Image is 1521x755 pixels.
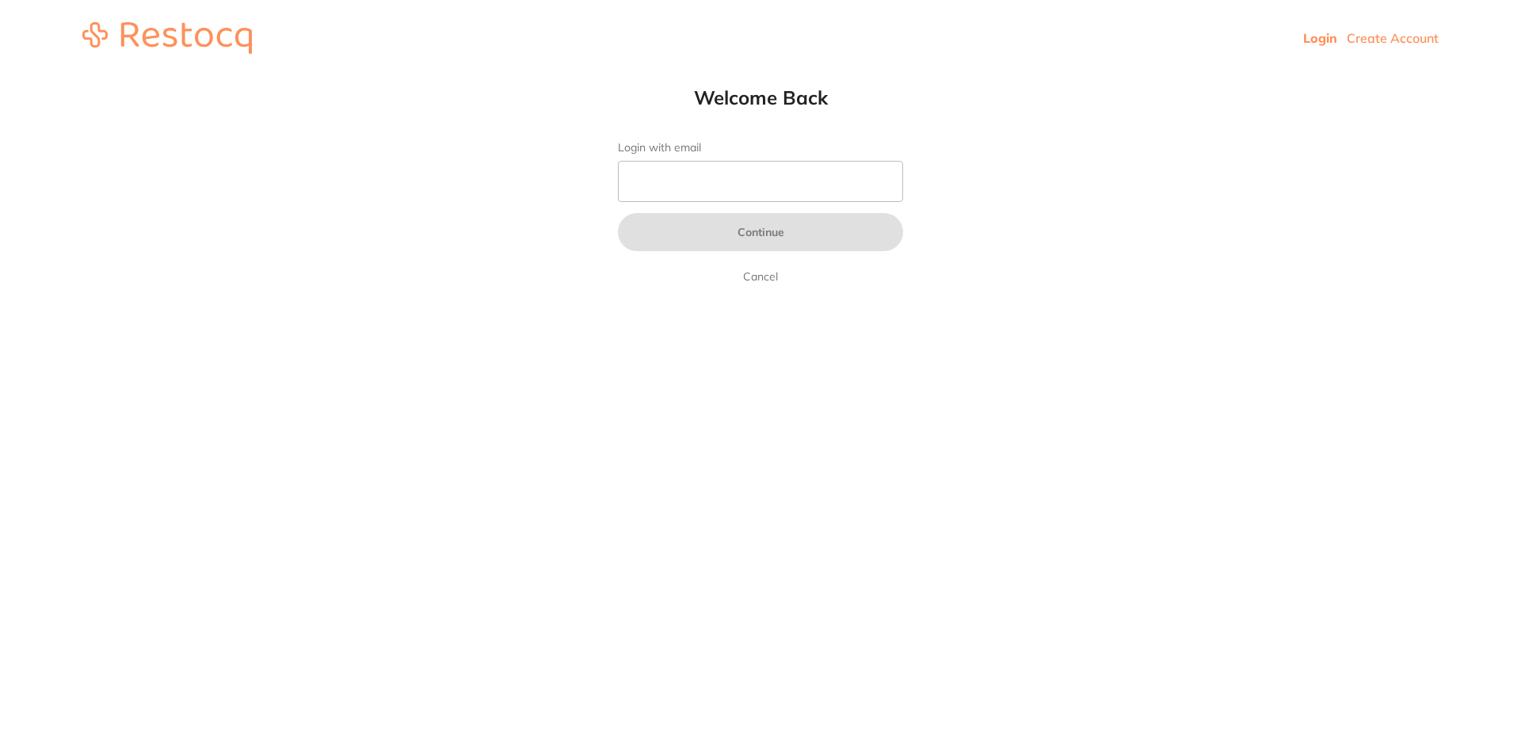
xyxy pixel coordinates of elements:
[618,213,903,251] button: Continue
[82,22,252,54] img: restocq_logo.svg
[740,267,781,286] a: Cancel
[618,141,903,154] label: Login with email
[586,86,935,109] h1: Welcome Back
[1347,30,1439,46] a: Create Account
[1303,30,1337,46] a: Login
